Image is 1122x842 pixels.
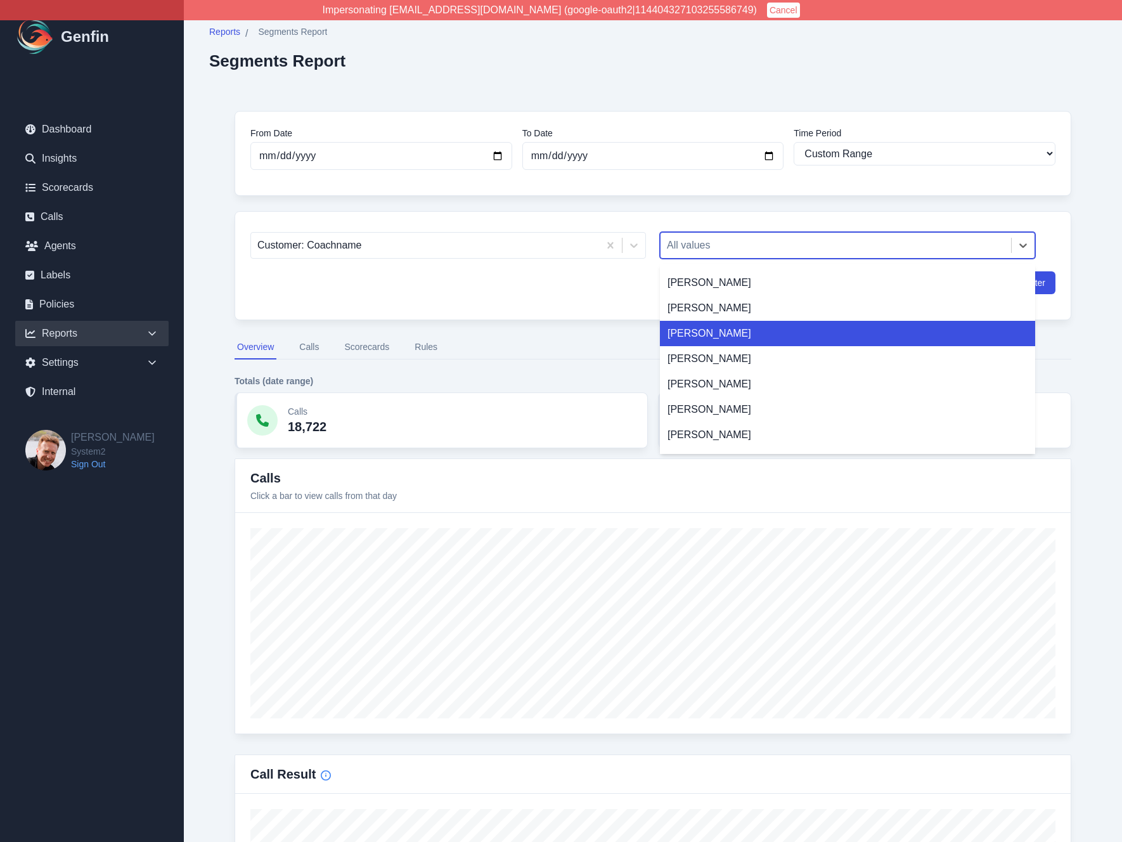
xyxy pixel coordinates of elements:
[250,127,512,139] label: From Date
[15,350,169,375] div: Settings
[250,765,331,783] h3: Call Result
[15,146,169,171] a: Insights
[342,335,392,359] button: Scorecards
[794,127,1055,139] label: Time Period
[15,117,169,142] a: Dashboard
[250,489,397,502] p: Click a bar to view calls from that day
[15,16,56,57] img: Logo
[235,335,276,359] button: Overview
[660,346,1035,372] div: [PERSON_NAME]
[660,270,1035,295] div: [PERSON_NAME]
[71,458,155,470] a: Sign Out
[660,397,1035,422] div: [PERSON_NAME]
[15,321,169,346] div: Reports
[209,25,240,41] a: Reports
[412,335,440,359] button: Rules
[209,51,345,70] h2: Segments Report
[321,770,331,780] span: Info
[660,422,1035,448] div: [PERSON_NAME]
[288,418,326,436] p: 18,722
[71,430,155,445] h2: [PERSON_NAME]
[15,175,169,200] a: Scorecards
[245,26,248,41] span: /
[71,445,155,458] span: System2
[25,430,66,470] img: Brian Dunagan
[522,127,784,139] label: To Date
[258,25,327,38] span: Segments Report
[61,27,109,47] h1: Genfin
[660,372,1035,397] div: [PERSON_NAME]
[660,295,1035,321] div: [PERSON_NAME]
[297,335,321,359] button: Calls
[15,204,169,230] a: Calls
[15,379,169,405] a: Internal
[15,262,169,288] a: Labels
[15,292,169,317] a: Policies
[15,233,169,259] a: Agents
[767,3,800,18] button: Cancel
[288,405,326,418] p: Calls
[250,469,397,487] h3: Calls
[209,25,240,38] span: Reports
[235,375,1071,387] h4: Totals (date range)
[660,321,1035,346] div: [PERSON_NAME]
[660,448,1035,473] div: Jordan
